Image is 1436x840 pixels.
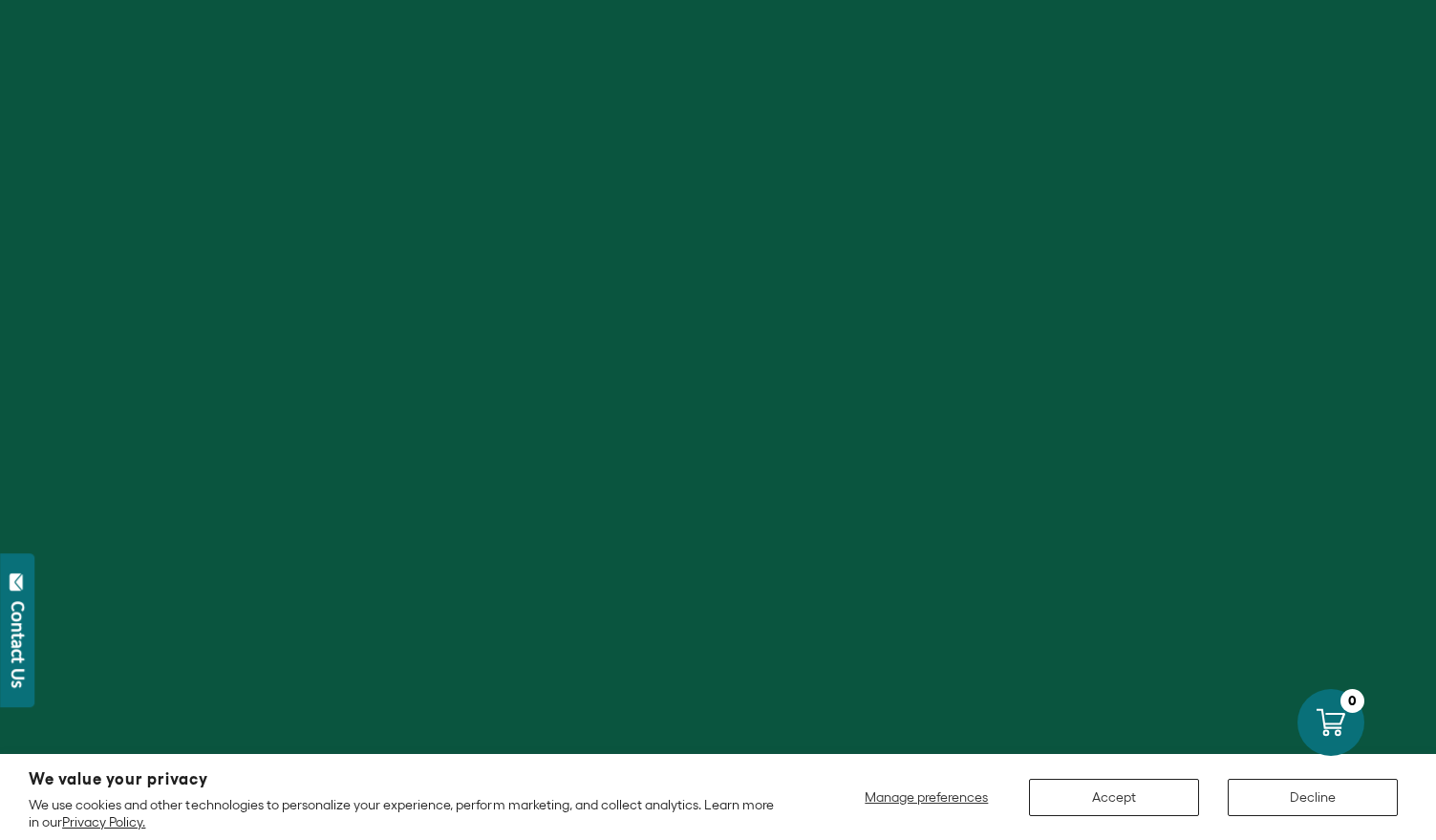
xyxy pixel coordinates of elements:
h2: We value your privacy [29,771,784,787]
p: We use cookies and other technologies to personalize your experience, perform marketing, and coll... [29,796,784,830]
div: Contact Us [9,601,28,688]
button: Decline [1228,779,1398,816]
span: Manage preferences [865,789,988,805]
div: 0 [1340,689,1364,713]
button: Manage preferences [853,779,1000,816]
a: Privacy Policy. [62,814,145,829]
button: Accept [1029,779,1199,816]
